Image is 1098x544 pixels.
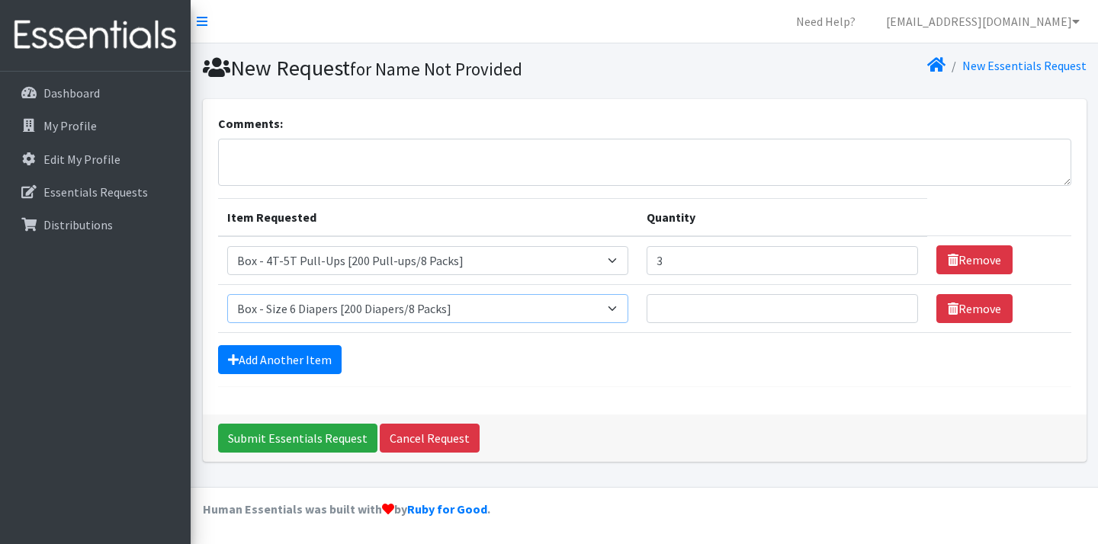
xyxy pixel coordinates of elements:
[380,424,480,453] a: Cancel Request
[43,118,97,133] p: My Profile
[936,294,1013,323] a: Remove
[203,55,639,82] h1: New Request
[6,10,185,61] img: HumanEssentials
[874,6,1092,37] a: [EMAIL_ADDRESS][DOMAIN_NAME]
[637,198,928,236] th: Quantity
[43,85,100,101] p: Dashboard
[43,152,120,167] p: Edit My Profile
[218,424,377,453] input: Submit Essentials Request
[218,114,283,133] label: Comments:
[6,144,185,174] a: Edit My Profile
[350,58,522,80] small: for Name Not Provided
[218,198,637,236] th: Item Requested
[43,184,148,200] p: Essentials Requests
[203,501,490,517] strong: Human Essentials was built with by .
[218,345,342,374] a: Add Another Item
[784,6,868,37] a: Need Help?
[936,245,1013,274] a: Remove
[6,78,185,108] a: Dashboard
[6,110,185,141] a: My Profile
[962,58,1087,73] a: New Essentials Request
[6,210,185,240] a: Distributions
[6,177,185,207] a: Essentials Requests
[43,217,113,232] p: Distributions
[407,501,487,517] a: Ruby for Good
